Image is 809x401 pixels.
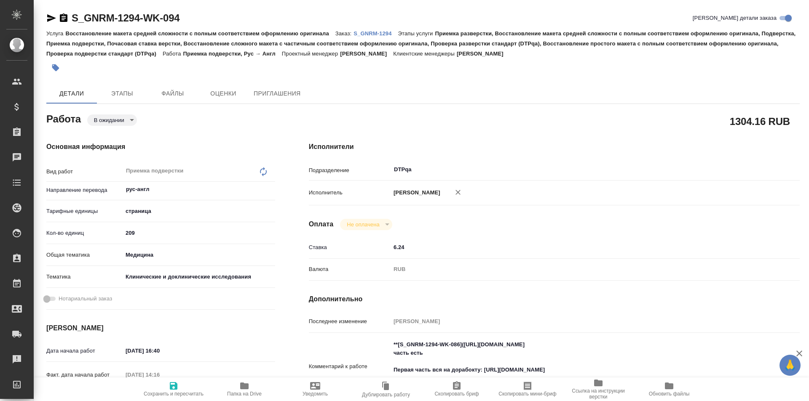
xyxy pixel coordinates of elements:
[72,12,179,24] a: S_GNRM-1294-WK-094
[59,13,69,23] button: Скопировать ссылку
[254,88,301,99] span: Приглашения
[449,183,467,202] button: Удалить исполнителя
[730,114,790,128] h2: 1304.16 RUB
[391,337,759,394] textarea: **[S_GNRM-1294-WK-086]([URL][DOMAIN_NAME] часть есть Первая часть вся на дорабокту: [URL][DOMAIN_...
[309,219,334,229] h4: Оплата
[203,88,244,99] span: Оценки
[271,189,272,190] button: Open
[46,347,123,355] p: Дата начала работ
[309,362,391,371] p: Комментарий к работе
[46,207,123,215] p: Тарифные единицы
[393,50,457,57] p: Клиентские менеджеры
[303,391,328,397] span: Уведомить
[309,189,391,197] p: Исполнитель
[340,219,392,230] div: В ожидании
[46,273,123,281] p: Тематика
[153,88,193,99] span: Файлы
[344,221,382,228] button: Не оплачена
[65,30,335,37] p: Восстановление макета средней сложности с полным соответствием оформлению оригинала
[309,265,391,274] p: Валюта
[102,88,142,99] span: Этапы
[123,270,275,284] div: Клинические и доклинические исследования
[634,377,705,401] button: Обновить файлы
[46,323,275,333] h4: [PERSON_NAME]
[46,58,65,77] button: Добавить тэг
[398,30,435,37] p: Этапы услуги
[51,88,92,99] span: Детали
[434,391,479,397] span: Скопировать бриф
[163,50,183,57] p: Работа
[46,186,123,194] p: Направление перевода
[340,50,393,57] p: [PERSON_NAME]
[87,114,137,126] div: В ожидании
[492,377,563,401] button: Скопировать мини-бриф
[693,14,777,22] span: [PERSON_NAME] детали заказа
[46,251,123,259] p: Общая тематика
[46,111,81,126] h2: Работа
[91,117,127,124] button: В ожидании
[144,391,204,397] span: Сохранить и пересчитать
[46,142,275,152] h4: Основная информация
[309,166,391,175] p: Подразделение
[309,294,800,304] h4: Дополнительно
[354,29,398,37] a: S_GNRM-1294
[123,204,275,218] div: страница
[123,248,275,262] div: Медицина
[46,167,123,176] p: Вид работ
[457,50,510,57] p: [PERSON_NAME]
[59,295,112,303] span: Нотариальный заказ
[123,369,196,381] input: Пустое поле
[309,142,800,152] h4: Исполнители
[309,243,391,252] p: Ставка
[209,377,280,401] button: Папка на Drive
[335,30,354,37] p: Заказ:
[421,377,492,401] button: Скопировать бриф
[563,377,634,401] button: Ссылка на инструкции верстки
[391,262,759,276] div: RUB
[783,356,797,374] span: 🙏
[280,377,351,401] button: Уведомить
[309,317,391,326] p: Последнее изменение
[362,392,410,398] span: Дублировать работу
[391,189,440,197] p: [PERSON_NAME]
[138,377,209,401] button: Сохранить и пересчитать
[123,345,196,357] input: ✎ Введи что-нибудь
[754,169,756,170] button: Open
[282,50,340,57] p: Проектный менеджер
[183,50,282,57] p: Приемка подверстки, Рус → Англ
[46,30,65,37] p: Услуга
[391,315,759,327] input: Пустое поле
[46,229,123,237] p: Кол-во единиц
[46,371,123,379] p: Факт. дата начала работ
[46,13,56,23] button: Скопировать ссылку для ЯМессенджера
[123,227,275,239] input: ✎ Введи что-нибудь
[568,388,629,400] span: Ссылка на инструкции верстки
[649,391,690,397] span: Обновить файлы
[46,30,796,57] p: Приемка разверстки, Восстановление макета средней сложности с полным соответствием оформлению ори...
[227,391,262,397] span: Папка на Drive
[498,391,556,397] span: Скопировать мини-бриф
[351,377,421,401] button: Дублировать работу
[780,355,801,376] button: 🙏
[354,30,398,37] p: S_GNRM-1294
[391,241,759,253] input: ✎ Введи что-нибудь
